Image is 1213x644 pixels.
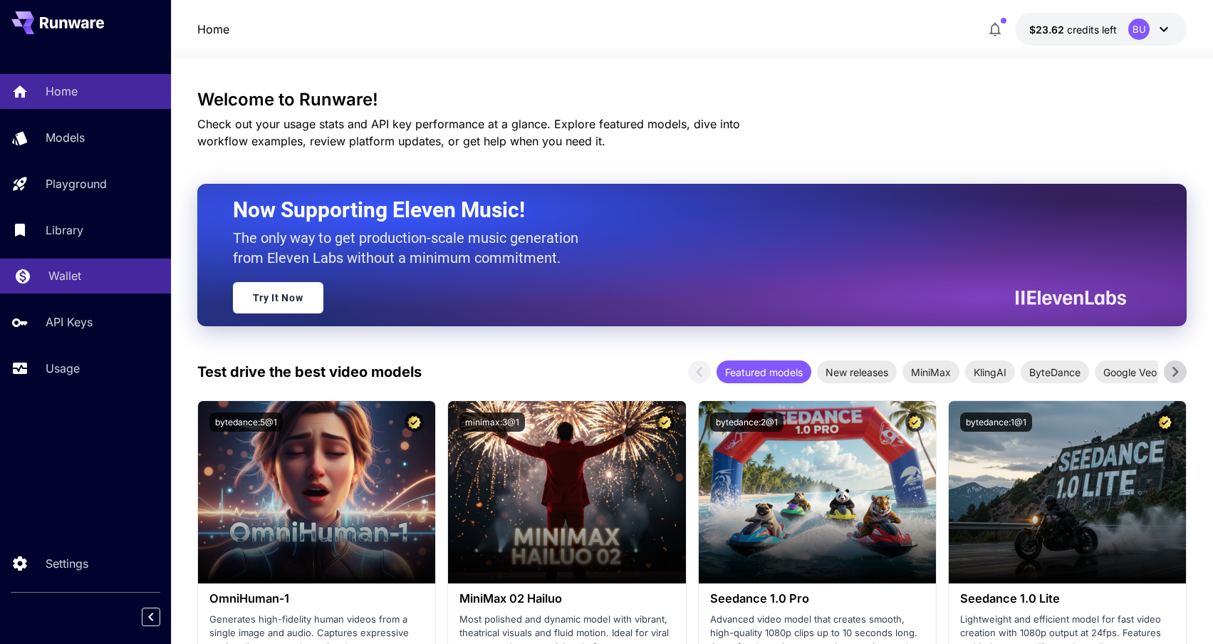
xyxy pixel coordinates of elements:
button: Certified Model – Vetted for best performance and includes a commercial license. [905,412,925,432]
div: $23.61862 [1029,22,1117,37]
button: bytedance:5@1 [209,412,283,432]
div: New releases [817,360,897,383]
p: The only way to get production-scale music generation from Eleven Labs without a minimum commitment. [233,228,589,268]
a: Try It Now [233,282,323,313]
nav: breadcrumb [197,21,229,38]
p: Models [46,129,85,146]
div: Featured models [717,360,811,383]
p: API Keys [46,313,93,331]
p: Wallet [48,267,81,284]
span: New releases [817,365,897,380]
span: credits left [1067,24,1117,36]
span: KlingAI [965,365,1015,380]
span: ByteDance [1021,365,1089,380]
button: bytedance:2@1 [710,412,783,432]
div: MiniMax [902,360,959,383]
p: Playground [46,175,107,192]
h3: Seedance 1.0 Pro [710,592,925,606]
span: MiniMax [902,365,959,380]
div: Collapse sidebar [152,604,171,630]
div: Google Veo [1095,360,1165,383]
h3: Seedance 1.0 Lite [960,592,1175,606]
span: $23.62 [1029,24,1067,36]
span: Featured models [717,365,811,380]
img: alt [448,401,685,583]
span: Google Veo [1095,365,1165,380]
button: minimax:3@1 [459,412,525,432]
h3: Welcome to Runware! [197,90,1187,110]
img: alt [949,401,1186,583]
p: Library [46,222,83,239]
p: Home [46,83,78,100]
button: Collapse sidebar [142,608,160,626]
button: bytedance:1@1 [960,412,1032,432]
h2: Now Supporting Eleven Music! [233,197,1116,224]
div: BU [1128,19,1150,40]
img: alt [699,401,936,583]
img: alt [198,401,435,583]
p: Test drive the best video models [197,361,422,383]
h3: OmniHuman‑1 [209,592,424,606]
p: Settings [46,555,88,572]
a: Home [197,21,229,38]
button: Certified Model – Vetted for best performance and includes a commercial license. [655,412,675,432]
span: Check out your usage stats and API key performance at a glance. Explore featured models, dive int... [197,117,740,148]
button: Certified Model – Vetted for best performance and includes a commercial license. [1155,412,1175,432]
div: ByteDance [1021,360,1089,383]
h3: MiniMax 02 Hailuo [459,592,674,606]
p: Usage [46,360,80,377]
button: $23.61862BU [1015,13,1187,46]
div: KlingAI [965,360,1015,383]
button: Certified Model – Vetted for best performance and includes a commercial license. [405,412,424,432]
